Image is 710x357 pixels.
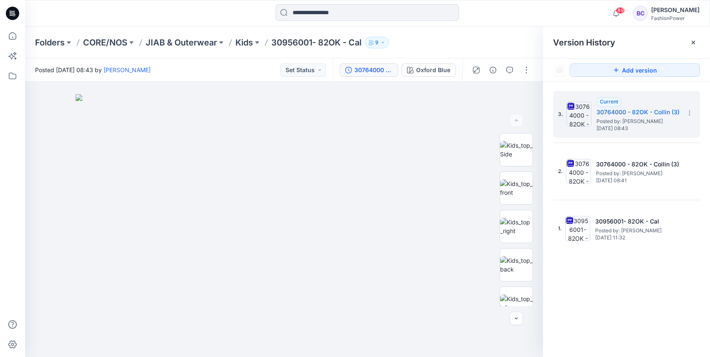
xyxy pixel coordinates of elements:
img: 30956001- 82OK - Cal [565,216,590,241]
div: Oxford Blue [416,65,450,75]
button: Show Hidden Versions [553,63,566,77]
button: 30764000 - 82OK - Collin (3) [340,63,398,77]
img: Kids_top_front [500,179,533,197]
span: [DATE] 08:43 [596,126,680,131]
span: 3. [558,111,563,118]
button: Oxford Blue [402,63,456,77]
span: Version History [553,38,615,48]
button: 9 [365,37,389,48]
h5: 30764000 - 82OK - Collin (3) [596,159,680,169]
img: eyJhbGciOiJIUzI1NiIsImtpZCI6IjAiLCJzbHQiOiJzZXMiLCJ0eXAiOiJKV1QifQ.eyJkYXRhIjp7InR5cGUiOiJzdG9yYW... [76,94,493,357]
p: 30956001- 82OK - Cal [271,37,361,48]
img: Kids_top_left [500,294,533,312]
span: 89 [616,7,625,14]
span: [DATE] 11:32 [595,235,679,241]
a: [PERSON_NAME] [104,66,151,73]
button: Close [690,39,697,46]
p: 9 [375,38,379,47]
span: [DATE] 08:41 [596,178,680,184]
span: Posted by: Bibi Castelijns [596,117,680,126]
button: Add version [570,63,700,77]
a: Kids [235,37,253,48]
span: Posted by: Bibi Castelijns [595,226,679,235]
h5: 30764000 - 82OK - Collin (3) [596,107,680,117]
img: Kids_top_Side [500,141,533,158]
img: Kids_top_back [500,256,533,274]
a: JIAB & Outerwear [146,37,217,48]
img: 30764000 - 82OK - Collin (3) [566,102,591,127]
span: 2. [558,168,563,175]
span: Current [600,98,618,105]
h5: 30956001- 82OK - Cal [595,216,679,226]
a: Folders [35,37,65,48]
div: FashionPower [651,15,700,21]
a: CORE/NOS [83,37,127,48]
button: Details [486,63,500,77]
span: 1. [558,225,562,232]
span: Posted [DATE] 08:43 by [35,65,151,74]
span: Posted by: Bibi Castelijns [596,169,680,178]
div: BC [633,6,648,21]
div: [PERSON_NAME] [651,5,700,15]
img: Kids_top_right [500,218,533,235]
img: 30764000 - 82OK - Collin (3) [566,159,591,184]
div: 30764000 - 82OK - Collin (3) [354,65,393,75]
